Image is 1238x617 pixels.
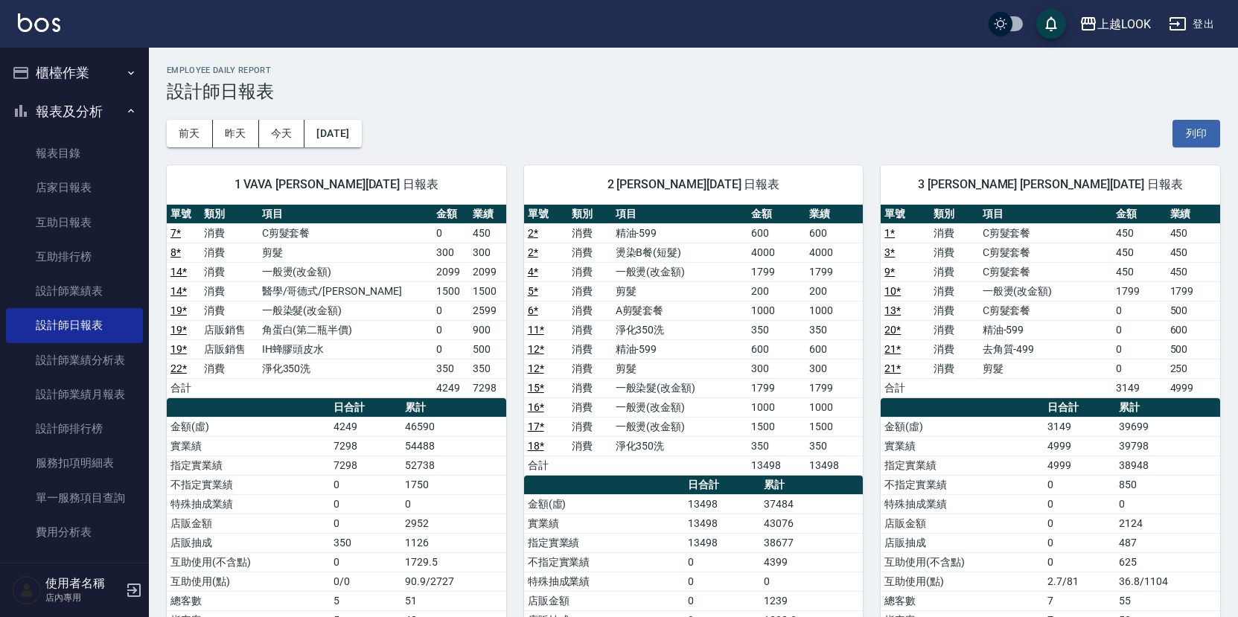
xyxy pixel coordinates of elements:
td: 一般燙(改金額) [258,262,433,281]
td: 350 [747,320,805,339]
td: 1000 [747,301,805,320]
td: 消費 [930,281,979,301]
th: 單號 [524,205,568,224]
td: 消費 [930,262,979,281]
td: 消費 [568,359,612,378]
td: 店販金額 [524,591,684,610]
td: 0 [330,475,401,494]
td: 剪髮 [612,359,748,378]
td: 一般燙(改金額) [979,281,1112,301]
button: 客戶管理 [6,555,143,594]
td: 850 [1115,475,1220,494]
td: 1000 [805,397,863,417]
td: 特殊抽成業績 [881,494,1044,514]
button: 登出 [1163,10,1220,38]
td: 醫學/哥德式/[PERSON_NAME] [258,281,433,301]
td: 300 [469,243,505,262]
td: 90.9/2727 [401,572,506,591]
button: 櫃檯作業 [6,54,143,92]
button: 報表及分析 [6,92,143,131]
td: 1799 [805,262,863,281]
td: 0 [1044,533,1115,552]
td: 350 [469,359,505,378]
td: 店販抽成 [881,533,1044,552]
td: 總客數 [167,591,330,610]
th: 日合計 [1044,398,1115,418]
span: 3 [PERSON_NAME] [PERSON_NAME][DATE] 日報表 [899,177,1202,192]
td: 金額(虛) [167,417,330,436]
td: 450 [1167,262,1220,281]
td: 450 [1112,262,1166,281]
td: 指定實業績 [524,533,684,552]
td: 總客數 [881,591,1044,610]
td: C剪髮套餐 [979,223,1112,243]
td: IH蜂膠頭皮水 [258,339,433,359]
td: 消費 [200,243,258,262]
td: 7298 [330,455,401,475]
td: 不指定實業績 [881,475,1044,494]
td: 450 [1167,223,1220,243]
td: 2124 [1115,514,1220,533]
td: 4000 [747,243,805,262]
th: 金額 [747,205,805,224]
td: 0 [1112,320,1166,339]
a: 店家日報表 [6,170,143,205]
td: 300 [805,359,863,378]
td: 互助使用(點) [167,572,330,591]
td: 7298 [469,378,505,397]
td: 3149 [1112,378,1166,397]
td: 一般染髮(改金額) [258,301,433,320]
td: 38677 [760,533,863,552]
td: 不指定實業績 [167,475,330,494]
td: 不指定實業績 [524,552,684,572]
td: 38948 [1115,455,1220,475]
th: 日合計 [330,398,401,418]
td: 實業績 [881,436,1044,455]
td: 2599 [469,301,505,320]
td: 2.7/81 [1044,572,1115,591]
td: 1799 [747,262,805,281]
td: 消費 [568,320,612,339]
td: 淨化350洗 [612,320,748,339]
td: 互助使用(點) [881,572,1044,591]
td: 1126 [401,533,506,552]
td: 店販金額 [881,514,1044,533]
th: 業績 [805,205,863,224]
td: 350 [747,436,805,455]
td: 消費 [568,378,612,397]
td: 3149 [1044,417,1115,436]
td: 0 [1115,494,1220,514]
td: 0 [1044,552,1115,572]
td: 0 [684,591,760,610]
th: 單號 [167,205,200,224]
td: 消費 [568,301,612,320]
button: [DATE] [304,120,361,147]
td: 消費 [930,320,979,339]
td: 0 [1112,359,1166,378]
a: 報表目錄 [6,136,143,170]
th: 類別 [930,205,979,224]
td: 消費 [568,262,612,281]
button: 今天 [259,120,305,147]
td: 300 [433,243,469,262]
td: 剪髮 [258,243,433,262]
table: a dense table [881,205,1220,398]
td: 36.8/1104 [1115,572,1220,591]
h3: 設計師日報表 [167,81,1220,102]
td: 消費 [930,339,979,359]
td: 600 [805,339,863,359]
td: 消費 [930,359,979,378]
td: 2952 [401,514,506,533]
td: 互助使用(不含點) [881,552,1044,572]
td: 0 [433,320,469,339]
td: C剪髮套餐 [258,223,433,243]
td: 450 [1112,243,1166,262]
button: 昨天 [213,120,259,147]
td: 0 [330,494,401,514]
td: 4249 [330,417,401,436]
td: A剪髮套餐 [612,301,748,320]
td: 450 [1112,223,1166,243]
td: 4999 [1167,378,1220,397]
h2: Employee Daily Report [167,65,1220,75]
img: Person [12,575,42,605]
